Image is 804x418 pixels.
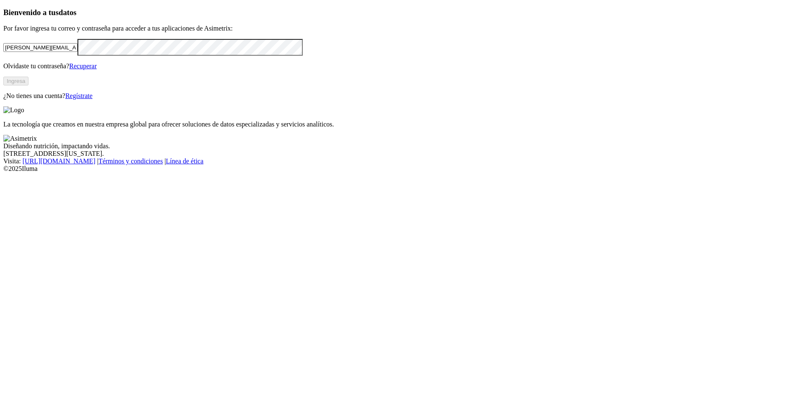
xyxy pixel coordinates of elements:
h3: Bienvenido a tus [3,8,801,17]
p: Por favor ingresa tu correo y contraseña para acceder a tus aplicaciones de Asimetrix: [3,25,801,32]
button: Ingresa [3,77,28,85]
p: ¿No tienes una cuenta? [3,92,801,100]
p: Olvidaste tu contraseña? [3,62,801,70]
a: Línea de ética [166,157,204,165]
div: © 2025 Iluma [3,165,801,173]
a: [URL][DOMAIN_NAME] [23,157,95,165]
div: [STREET_ADDRESS][US_STATE]. [3,150,801,157]
div: Visita : | | [3,157,801,165]
input: Tu correo [3,43,77,52]
p: La tecnología que creamos en nuestra empresa global para ofrecer soluciones de datos especializad... [3,121,801,128]
div: Diseñando nutrición, impactando vidas. [3,142,801,150]
a: Términos y condiciones [98,157,163,165]
a: Regístrate [65,92,93,99]
img: Logo [3,106,24,114]
img: Asimetrix [3,135,37,142]
span: datos [59,8,77,17]
a: Recuperar [69,62,97,70]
